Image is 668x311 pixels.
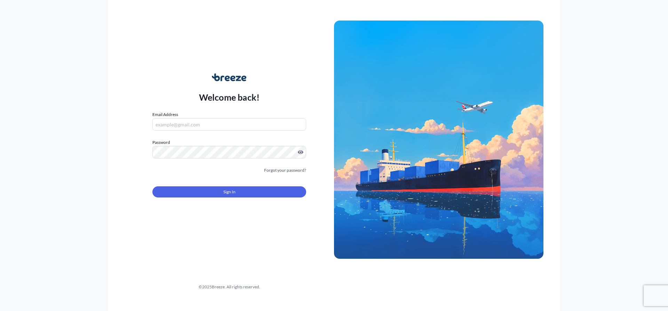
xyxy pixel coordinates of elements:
[152,139,306,146] label: Password
[152,118,306,131] input: example@gmail.com
[152,186,306,197] button: Sign In
[125,283,334,290] div: © 2025 Breeze. All rights reserved.
[152,111,178,118] label: Email Address
[223,188,236,195] span: Sign In
[199,92,260,103] p: Welcome back!
[298,149,303,155] button: Show password
[264,167,306,174] a: Forgot your password?
[334,21,543,259] img: Ship illustration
